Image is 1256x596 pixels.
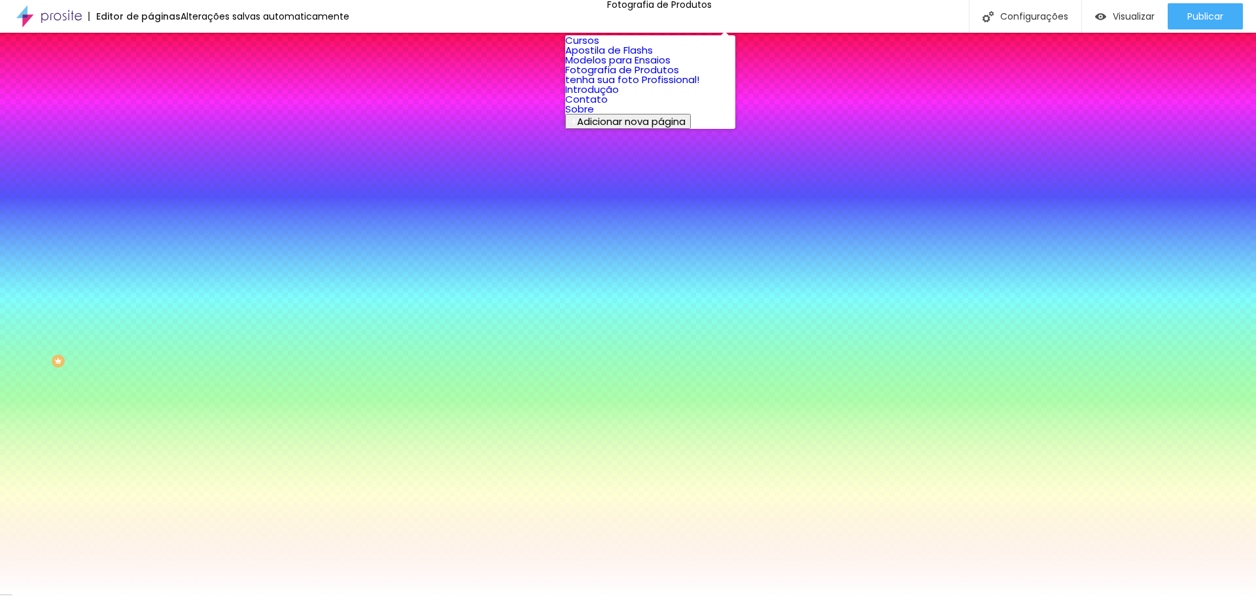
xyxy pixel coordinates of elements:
[1000,10,1068,23] font: Configurações
[577,114,686,128] font: Adicionar nova página
[565,102,594,116] a: Sobre
[565,114,691,129] button: Adicionar nova página
[565,73,699,86] a: tenha sua foto Profissional!
[983,11,994,22] img: Ícone
[181,10,349,23] font: Alterações salvas automaticamente
[565,92,608,106] a: Contato
[565,63,679,77] a: Fotografia de Produtos
[565,53,671,67] a: Modelos para Ensaios
[1168,3,1243,29] button: Publicar
[565,82,619,96] a: Introdução
[565,33,599,47] a: Cursos
[1095,11,1106,22] img: view-1.svg
[1082,3,1168,29] button: Visualizar
[1113,10,1155,23] font: Visualizar
[1187,10,1223,23] font: Publicar
[565,43,653,57] a: Apostila de Flashs
[96,10,181,23] font: Editor de páginas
